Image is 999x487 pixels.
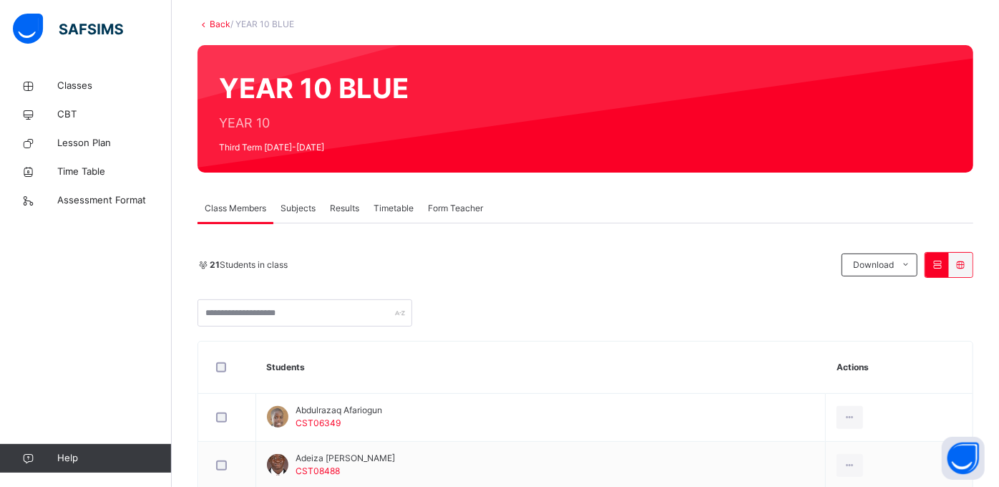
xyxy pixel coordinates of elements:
[853,259,894,271] span: Download
[57,165,172,179] span: Time Table
[57,107,172,122] span: CBT
[57,79,172,93] span: Classes
[13,14,123,44] img: safsims
[210,259,288,271] span: Students in class
[210,259,220,270] b: 21
[210,19,230,29] a: Back
[374,202,414,215] span: Timetable
[296,404,382,417] span: Abdulrazaq Afariogun
[281,202,316,215] span: Subjects
[330,202,359,215] span: Results
[428,202,483,215] span: Form Teacher
[230,19,294,29] span: / YEAR 10 BLUE
[826,342,973,394] th: Actions
[205,202,266,215] span: Class Members
[296,452,395,465] span: Adeiza [PERSON_NAME]
[256,342,826,394] th: Students
[57,451,171,466] span: Help
[57,136,172,150] span: Lesson Plan
[296,466,340,476] span: CST08488
[942,437,985,480] button: Open asap
[57,193,172,208] span: Assessment Format
[296,418,341,428] span: CST06349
